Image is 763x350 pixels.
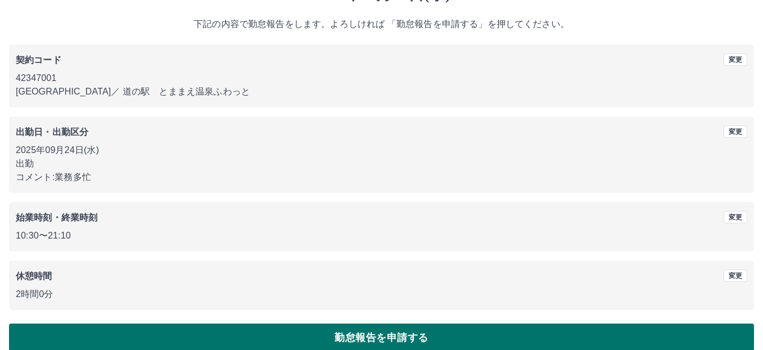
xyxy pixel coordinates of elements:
button: 変更 [724,211,747,223]
p: コメント: 業務多忙 [16,170,747,184]
b: 始業時刻・終業時刻 [16,213,97,222]
p: 下記の内容で勤怠報告をします。よろしければ 「勤怠報告を申請する」を押してください。 [9,17,754,31]
button: 変更 [724,270,747,282]
button: 変更 [724,53,747,66]
p: [GEOGRAPHIC_DATA] ／ 道の駅 とままえ温泉ふわっと [16,85,747,98]
p: 42347001 [16,71,747,85]
p: 2025年09月24日(水) [16,143,747,157]
p: 出勤 [16,157,747,170]
b: 契約コード [16,55,61,65]
b: 休憩時間 [16,271,52,281]
p: 2時間0分 [16,288,747,301]
b: 出勤日・出勤区分 [16,127,88,137]
button: 変更 [724,125,747,138]
p: 10:30 〜 21:10 [16,229,747,243]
